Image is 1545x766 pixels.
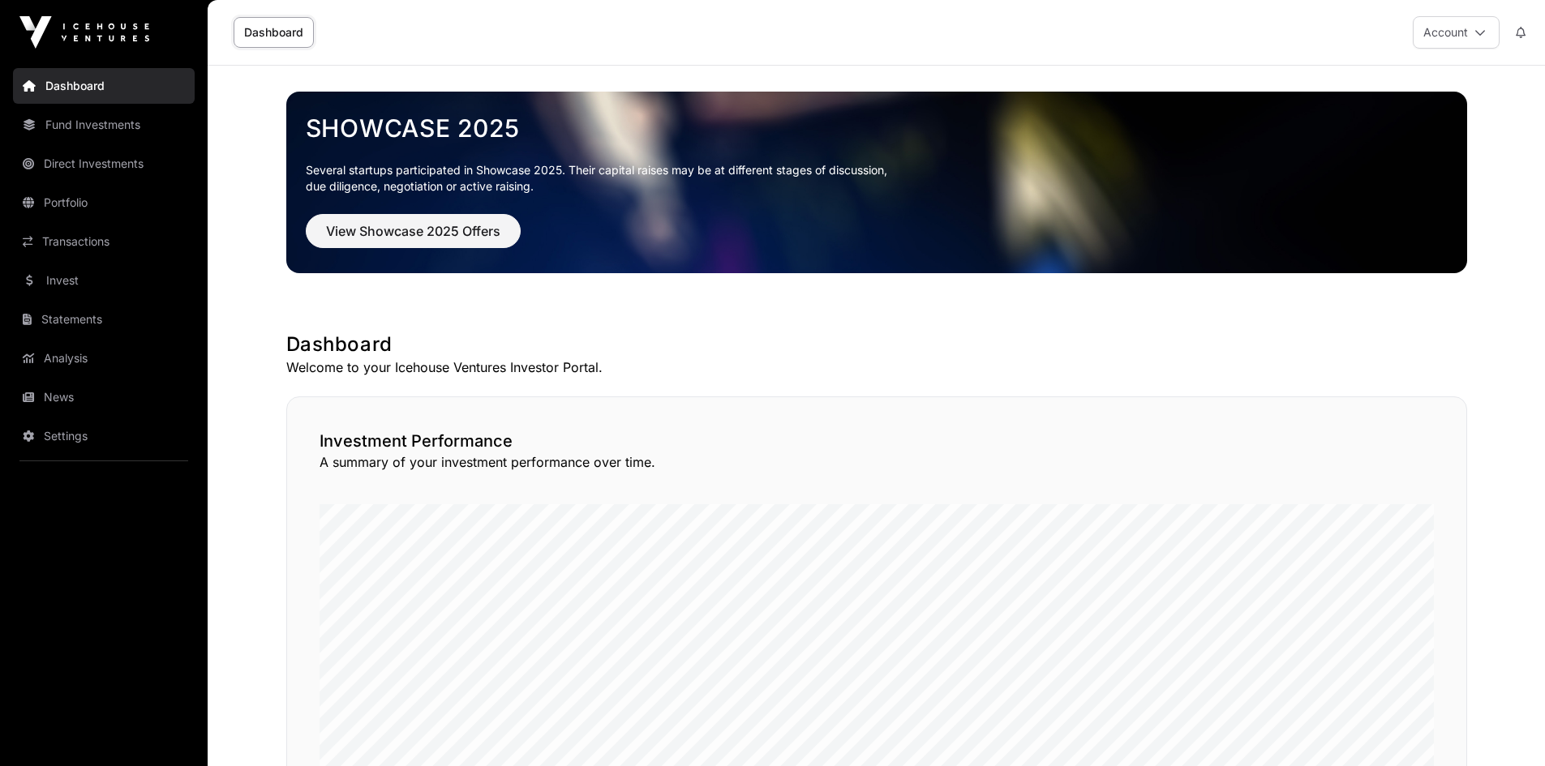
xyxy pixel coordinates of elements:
p: A summary of your investment performance over time. [320,452,1434,472]
span: View Showcase 2025 Offers [326,221,500,241]
a: Transactions [13,224,195,259]
a: Statements [13,302,195,337]
h2: Investment Performance [320,430,1434,452]
a: Direct Investments [13,146,195,182]
a: Dashboard [13,68,195,104]
img: Showcase 2025 [286,92,1467,273]
a: View Showcase 2025 Offers [306,230,521,246]
a: Dashboard [234,17,314,48]
a: Invest [13,263,195,298]
a: News [13,379,195,415]
h1: Dashboard [286,332,1467,357]
iframe: Chat Widget [1464,688,1545,766]
a: Fund Investments [13,107,195,143]
img: Icehouse Ventures Logo [19,16,149,49]
a: Portfolio [13,185,195,220]
p: Welcome to your Icehouse Ventures Investor Portal. [286,357,1467,377]
p: Several startups participated in Showcase 2025. Their capital raises may be at different stages o... [306,162,1448,195]
button: View Showcase 2025 Offers [306,214,521,248]
a: Analysis [13,340,195,376]
button: Account [1413,16,1500,49]
a: Settings [13,418,195,454]
a: Showcase 2025 [306,113,1448,143]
